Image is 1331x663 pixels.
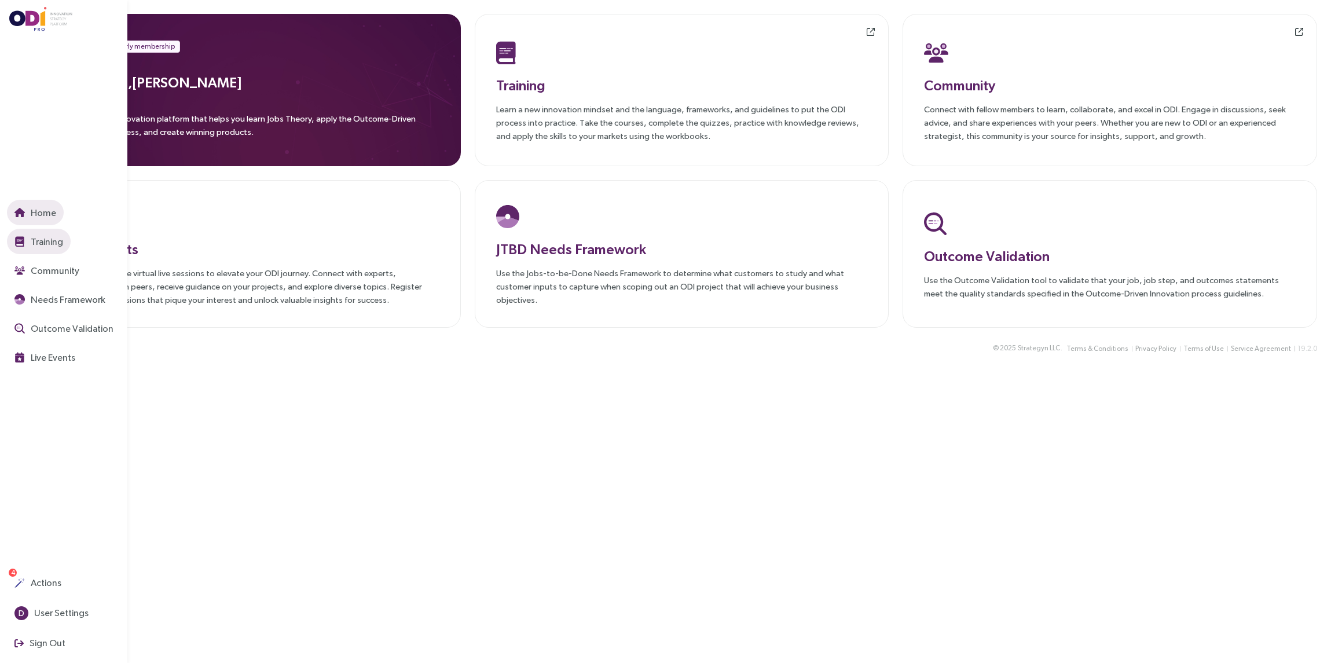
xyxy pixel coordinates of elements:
[7,570,69,596] button: Actions
[1135,343,1176,354] span: Privacy Policy
[1230,343,1292,355] button: Service Agreement
[1017,342,1061,354] button: Strategyn LLC
[28,321,113,336] span: Outcome Validation
[28,206,56,220] span: Home
[28,576,61,590] span: Actions
[1297,345,1317,353] span: 19.2.0
[28,263,79,278] span: Community
[496,239,868,259] h3: JTBD Needs Framework
[14,265,25,276] img: Community
[7,600,96,626] button: DUser Settings
[9,7,73,31] img: ODIpro
[28,350,75,365] span: Live Events
[1183,343,1224,354] span: Terms of Use
[67,112,440,145] p: ODIpro is an innovation platform that helps you learn Jobs Theory, apply the Outcome-Driven Innov...
[14,236,25,247] img: Training
[114,41,175,52] span: Yearly membership
[27,636,65,650] span: Sign Out
[1135,343,1177,355] button: Privacy Policy
[7,258,87,283] button: Community
[32,606,89,620] span: User Settings
[924,212,947,235] img: Outcome Validation
[7,200,64,225] button: Home
[7,287,113,312] button: Needs Framework
[496,266,868,306] p: Use the Jobs-to-be-Done Needs Framework to determine what customers to study and what customer in...
[993,342,1062,354] div: © 2025 .
[496,205,519,228] img: JTBD Needs Platform
[9,569,17,577] sup: 4
[496,102,868,142] p: Learn a new innovation mindset and the language, frameworks, and guidelines to put the ODI proces...
[1066,343,1128,354] span: Terms & Conditions
[19,606,24,620] span: D
[1231,343,1291,354] span: Service Agreement
[496,75,868,96] h3: Training
[924,273,1296,300] p: Use the Outcome Validation tool to validate that your job, job step, and outcomes statements meet...
[28,292,105,307] span: Needs Framework
[67,72,440,93] h3: Welcome, [PERSON_NAME]
[924,75,1296,96] h3: Community
[7,345,83,370] button: Live Events
[924,246,1296,266] h3: Outcome Validation
[1018,343,1060,354] span: Strategyn LLC
[7,631,73,656] button: Sign Out
[1183,343,1224,355] button: Terms of Use
[7,316,121,341] button: Outcome Validation
[496,41,516,64] img: Training
[14,323,25,334] img: Outcome Validation
[1066,343,1129,355] button: Terms & Conditions
[28,235,63,249] span: Training
[924,102,1296,142] p: Connect with fellow members to learn, collaborate, and excel in ODI. Engage in discussions, seek ...
[14,352,25,362] img: Live Events
[68,266,439,306] p: Join our exclusive virtual live sessions to elevate your ODI journey. Connect with experts, colla...
[11,569,15,577] span: 4
[14,294,25,305] img: JTBD Needs Framework
[7,229,71,254] button: Training
[14,578,25,588] img: Actions
[68,239,439,259] h3: Live Events
[924,41,948,64] img: Community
